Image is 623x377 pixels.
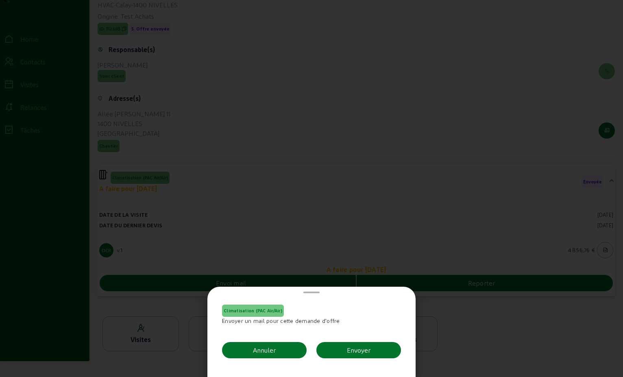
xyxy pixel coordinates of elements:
[347,345,370,355] div: Envoyer
[253,345,276,355] div: Annuler
[222,317,401,325] div: Envoyer un mail pour cette demande d'offre
[316,342,401,358] button: Envoyer
[224,308,282,314] span: Climatisation (PAC Air/Air)
[222,342,307,358] button: Annuler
